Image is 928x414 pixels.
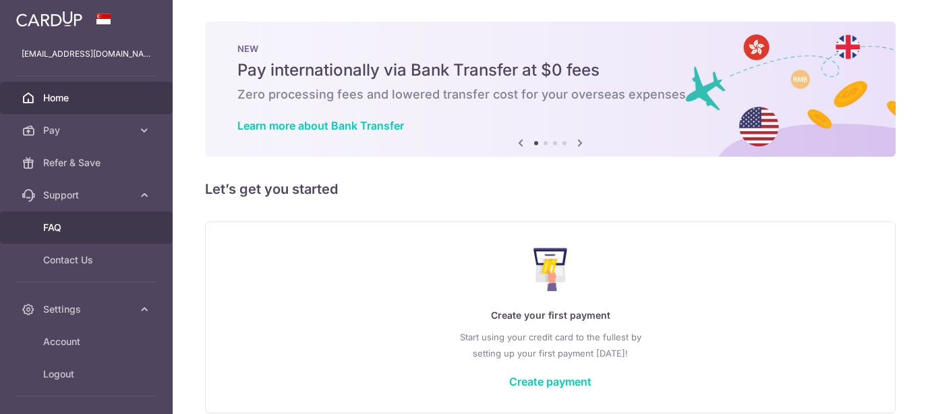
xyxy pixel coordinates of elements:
[205,178,896,200] h5: Let’s get you started
[16,11,82,27] img: CardUp
[237,119,404,132] a: Learn more about Bank Transfer
[22,47,151,61] p: [EMAIL_ADDRESS][DOMAIN_NAME]
[43,91,132,105] span: Home
[233,329,868,361] p: Start using your credit card to the fullest by setting up your first payment [DATE]!
[43,335,132,348] span: Account
[533,248,568,291] img: Make Payment
[233,307,868,324] p: Create your first payment
[43,188,132,202] span: Support
[43,221,132,234] span: FAQ
[509,375,591,388] a: Create payment
[237,86,863,103] h6: Zero processing fees and lowered transfer cost for your overseas expenses
[205,22,896,157] img: Bank transfer banner
[43,253,132,267] span: Contact Us
[237,59,863,81] h5: Pay internationally via Bank Transfer at $0 fees
[237,43,863,54] p: NEW
[43,124,132,137] span: Pay
[43,156,132,170] span: Refer & Save
[43,303,132,316] span: Settings
[43,367,132,381] span: Logout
